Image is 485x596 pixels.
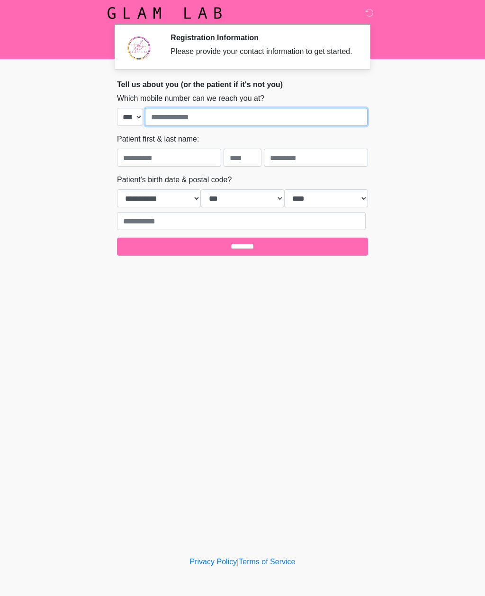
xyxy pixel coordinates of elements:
[171,33,354,42] h2: Registration Information
[117,174,232,186] label: Patient's birth date & postal code?
[124,33,153,62] img: Agent Avatar
[117,80,368,89] h2: Tell us about you (or the patient if it's not you)
[117,133,199,145] label: Patient first & last name:
[237,558,239,566] a: |
[190,558,237,566] a: Privacy Policy
[117,93,264,104] label: Which mobile number can we reach you at?
[239,558,295,566] a: Terms of Service
[108,7,222,19] img: Glam Lab Logo
[171,46,354,57] div: Please provide your contact information to get started.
